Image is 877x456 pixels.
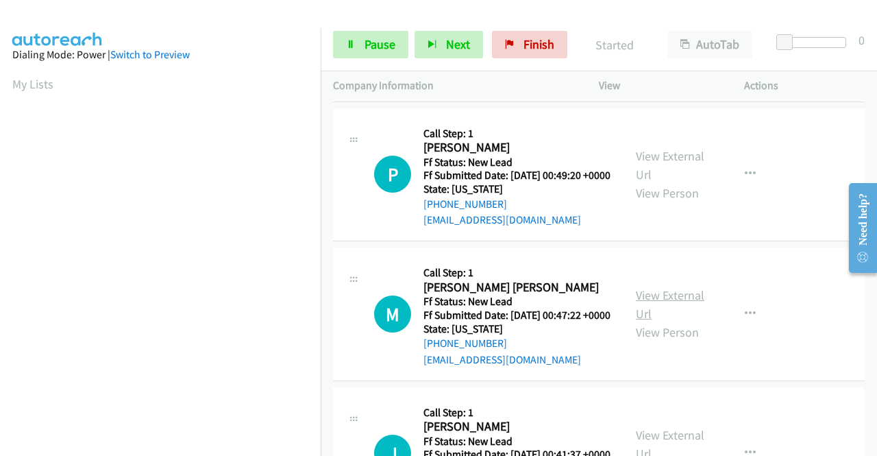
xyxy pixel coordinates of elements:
div: Delay between calls (in seconds) [783,37,846,48]
h5: Ff Status: New Lead [423,295,610,309]
a: View Person [636,324,699,340]
h5: Call Step: 1 [423,406,610,420]
h5: State: [US_STATE] [423,322,610,336]
h5: Call Step: 1 [423,266,610,280]
p: Actions [744,77,865,94]
a: View External Url [636,287,704,322]
a: My Lists [12,76,53,92]
h1: M [374,296,411,333]
p: View [599,77,719,94]
div: 0 [859,31,865,49]
span: Pause [365,36,395,52]
p: Started [586,36,643,54]
div: Dialing Mode: Power | [12,47,308,63]
h5: Ff Status: New Lead [423,156,610,169]
span: Finish [523,36,554,52]
a: [PHONE_NUMBER] [423,197,507,211]
div: The call is yet to be attempted [374,296,411,333]
button: AutoTab [667,31,752,58]
span: Next [446,36,470,52]
h2: [PERSON_NAME] [423,140,606,156]
a: [EMAIL_ADDRESS][DOMAIN_NAME] [423,213,581,226]
iframe: Resource Center [838,173,877,283]
h2: [PERSON_NAME] [423,419,606,435]
a: View Person [636,185,699,201]
a: Pause [333,31,408,58]
a: View External Url [636,148,704,182]
div: The call is yet to be attempted [374,156,411,193]
h2: [PERSON_NAME] [PERSON_NAME] [423,280,606,296]
h5: Ff Submitted Date: [DATE] 00:49:20 +0000 [423,169,610,182]
h5: Call Step: 1 [423,127,610,141]
h5: Ff Submitted Date: [DATE] 00:47:22 +0000 [423,309,610,322]
p: Company Information [333,77,574,94]
h5: State: [US_STATE] [423,182,610,196]
button: Next [415,31,483,58]
a: [EMAIL_ADDRESS][DOMAIN_NAME] [423,353,581,366]
a: [PHONE_NUMBER] [423,337,507,350]
a: Finish [492,31,567,58]
a: Switch to Preview [110,48,190,61]
h1: P [374,156,411,193]
h5: Ff Status: New Lead [423,435,610,448]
